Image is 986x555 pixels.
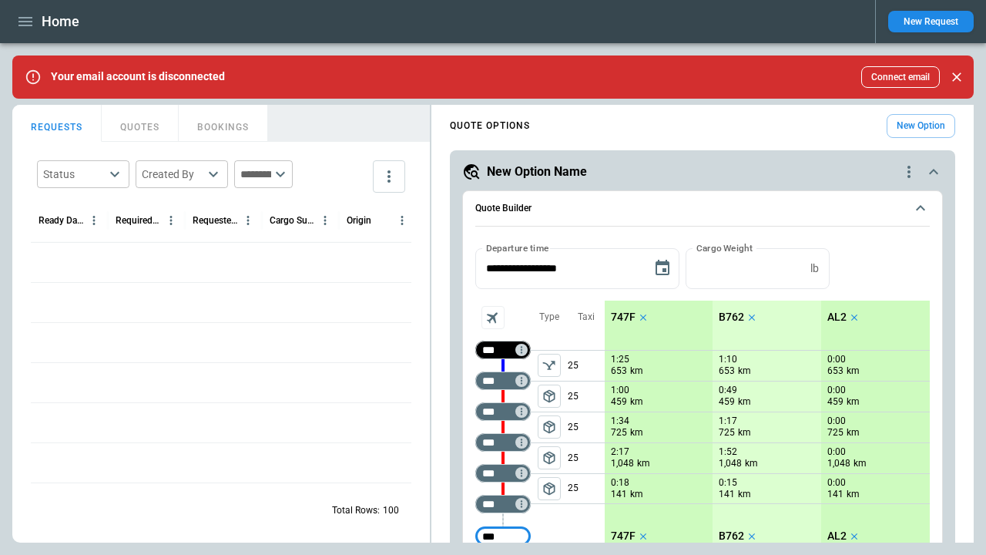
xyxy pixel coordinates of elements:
p: 1:00 [611,385,629,396]
div: Ready Date & Time (UTC) [39,215,84,226]
p: 725 [719,426,735,439]
p: 459 [827,395,843,409]
div: Too short [475,433,531,452]
span: Type of sector [538,477,561,500]
p: 653 [719,365,735,378]
p: km [637,457,650,470]
p: 725 [827,426,843,439]
p: 25 [568,443,605,473]
p: 100 [383,504,399,517]
div: Too short [475,464,531,483]
p: 1:52 [719,446,737,458]
p: 459 [719,395,735,409]
span: package_2 [542,450,557,466]
p: 0:18 [611,477,629,489]
p: km [738,395,751,409]
button: left aligned [538,477,561,500]
button: Close [946,66,968,88]
div: Too short [475,495,531,513]
button: left aligned [538,446,561,469]
button: Cargo Summary column menu [315,210,335,230]
label: Departure time [486,241,549,254]
p: km [854,457,867,470]
p: 0:00 [827,385,846,396]
p: 0:00 [827,446,846,458]
p: 1,048 [611,457,634,470]
p: 1:10 [719,354,737,365]
h5: New Option Name [487,163,587,180]
button: REQUESTS [12,105,102,142]
p: 1:17 [719,415,737,427]
p: km [738,365,751,378]
p: lb [810,262,819,275]
label: Cargo Weight [696,241,753,254]
span: Type of sector [538,354,561,377]
p: 1:34 [611,415,629,427]
p: 0:00 [827,477,846,489]
p: 141 [611,488,627,501]
p: Your email account is disconnected [51,70,225,83]
p: AL2 [827,530,847,543]
div: Too short [475,372,531,390]
div: Status [43,166,105,182]
div: Required Date & Time (UTC) [116,215,161,226]
button: left aligned [538,354,561,377]
p: 25 [568,382,605,412]
span: Aircraft selection [481,306,505,329]
p: 747F [611,311,636,324]
p: 141 [719,488,735,501]
p: 1:25 [611,354,629,365]
button: left aligned [538,415,561,439]
p: km [847,395,860,409]
div: Cargo Summary [270,215,315,226]
div: Created By [142,166,203,182]
p: km [847,426,860,439]
p: 725 [611,426,627,439]
span: Type of sector [538,385,561,408]
button: Origin column menu [392,210,412,230]
button: Connect email [861,66,940,88]
span: Type of sector [538,446,561,469]
div: Too short [475,402,531,421]
p: km [630,488,643,501]
p: 1,048 [827,457,850,470]
p: Taxi [578,311,595,324]
p: 747F [611,530,636,543]
p: km [745,457,758,470]
button: Choose date, selected date is Sep 16, 2025 [647,253,678,284]
button: New Request [888,11,974,32]
p: km [738,488,751,501]
span: package_2 [542,388,557,404]
p: km [630,426,643,439]
p: 25 [568,412,605,442]
h6: Quote Builder [475,203,532,214]
button: BOOKINGS [179,105,268,142]
button: left aligned [538,385,561,408]
p: km [738,426,751,439]
p: 459 [611,395,627,409]
h1: Home [42,12,79,31]
p: 2:17 [611,446,629,458]
p: 0:00 [827,354,846,365]
p: 25 [568,474,605,503]
button: Required Date & Time (UTC) column menu [161,210,181,230]
p: km [630,395,643,409]
p: 0:49 [719,385,737,396]
button: QUOTES [102,105,179,142]
p: km [847,365,860,378]
p: Type [539,311,559,324]
p: AL2 [827,311,847,324]
span: package_2 [542,419,557,435]
p: Total Rows: [332,504,380,517]
p: 141 [827,488,843,501]
p: 0:15 [719,477,737,489]
p: 653 [611,365,627,378]
p: 0:00 [827,415,846,427]
div: Origin [347,215,371,226]
div: dismiss [946,60,968,94]
button: New Option [887,114,955,138]
div: Requested Route [193,215,238,226]
button: Quote Builder [475,191,930,227]
h4: QUOTE OPTIONS [450,123,530,129]
button: Requested Route column menu [238,210,258,230]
